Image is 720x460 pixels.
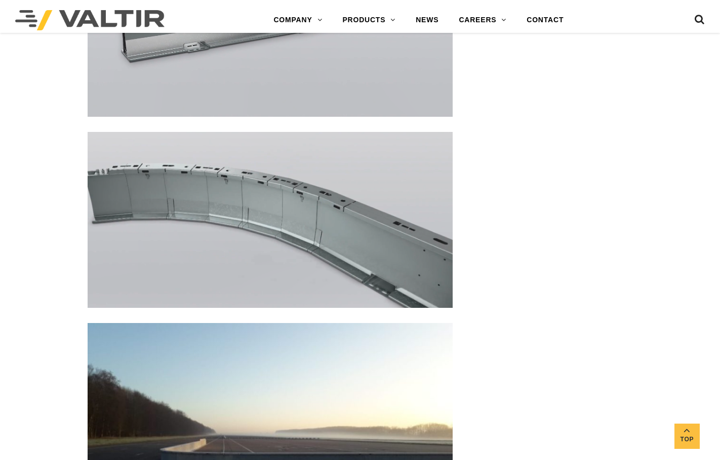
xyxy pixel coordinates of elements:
span: Top [674,434,700,445]
a: NEWS [406,10,449,30]
a: CONTACT [516,10,574,30]
a: PRODUCTS [332,10,406,30]
a: CAREERS [449,10,516,30]
img: Valtir [15,10,165,30]
img: HighwayGuard Barrier [88,132,453,308]
a: COMPANY [263,10,332,30]
a: Top [674,424,700,449]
